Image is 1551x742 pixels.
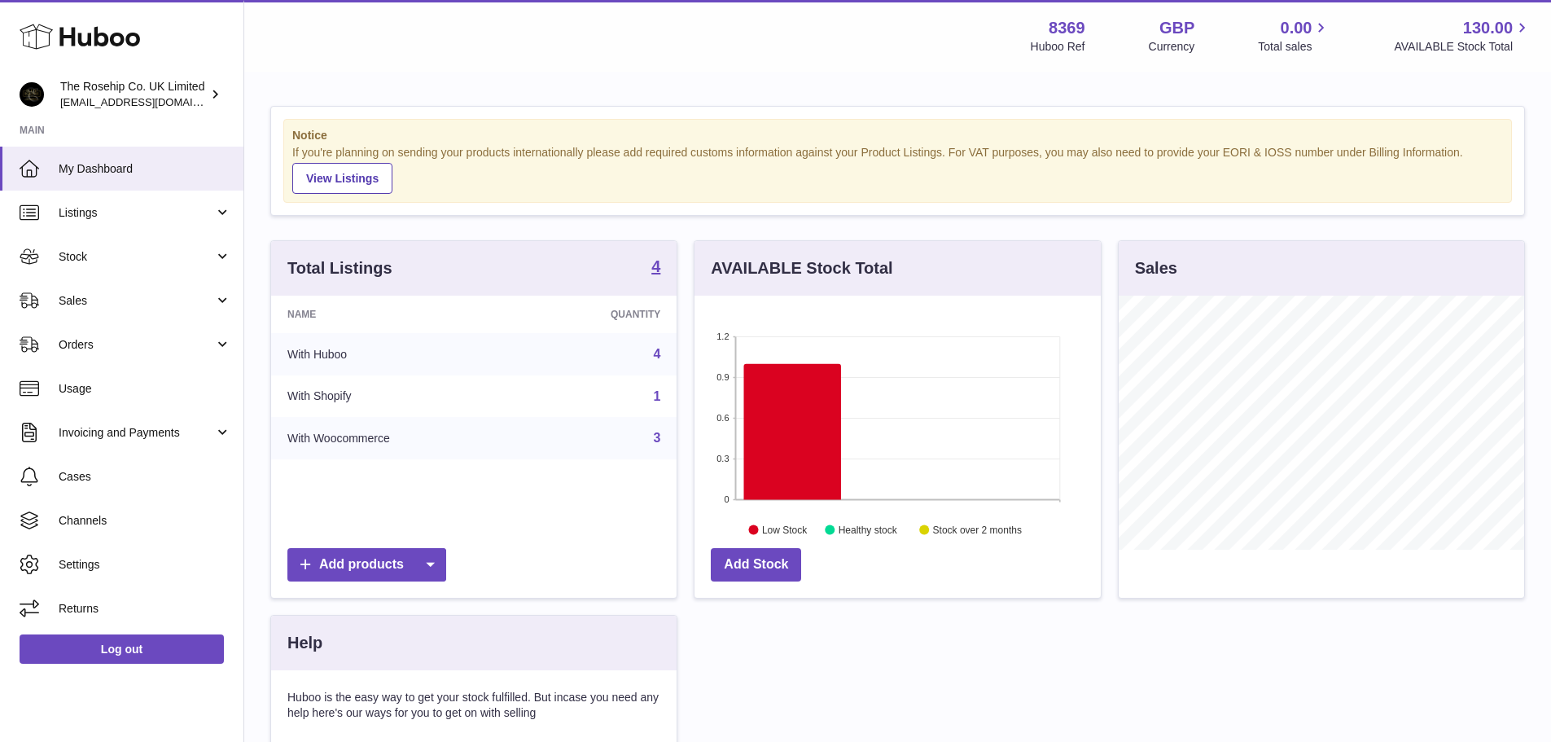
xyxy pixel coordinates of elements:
span: My Dashboard [59,161,231,177]
span: Returns [59,601,231,617]
a: Add products [287,548,446,582]
span: Channels [59,513,231,529]
span: Cases [59,469,231,485]
text: Healthy stock [839,524,898,535]
text: 0.6 [717,413,729,423]
strong: GBP [1159,17,1194,39]
text: 0.3 [717,454,729,463]
a: 0.00 Total sales [1258,17,1330,55]
td: With Huboo [271,333,523,375]
span: 130.00 [1463,17,1513,39]
span: [EMAIL_ADDRESS][DOMAIN_NAME] [60,95,239,108]
span: AVAILABLE Stock Total [1394,39,1531,55]
div: Currency [1149,39,1195,55]
text: 0 [725,494,729,504]
a: 1 [653,389,660,403]
p: Huboo is the easy way to get your stock fulfilled. But incase you need any help here's our ways f... [287,690,660,721]
td: With Shopify [271,375,523,418]
span: Settings [59,557,231,573]
strong: 8369 [1049,17,1085,39]
span: Sales [59,293,214,309]
h3: Sales [1135,257,1177,279]
span: Stock [59,249,214,265]
span: Total sales [1258,39,1330,55]
a: 4 [653,347,660,361]
th: Quantity [523,296,677,333]
text: 1.2 [717,331,729,341]
a: 4 [651,258,660,278]
img: internalAdmin-8369@internal.huboo.com [20,82,44,107]
th: Name [271,296,523,333]
span: Listings [59,205,214,221]
div: The Rosehip Co. UK Limited [60,79,207,110]
strong: Notice [292,128,1503,143]
text: Low Stock [762,524,808,535]
h3: Total Listings [287,257,392,279]
div: If you're planning on sending your products internationally please add required customs informati... [292,145,1503,194]
div: Huboo Ref [1031,39,1085,55]
a: 130.00 AVAILABLE Stock Total [1394,17,1531,55]
h3: AVAILABLE Stock Total [711,257,892,279]
text: Stock over 2 months [933,524,1022,535]
a: Log out [20,634,224,664]
td: With Woocommerce [271,417,523,459]
span: Invoicing and Payments [59,425,214,441]
span: Usage [59,381,231,397]
span: Orders [59,337,214,353]
span: 0.00 [1281,17,1312,39]
text: 0.9 [717,372,729,382]
a: View Listings [292,163,392,194]
h3: Help [287,632,322,654]
strong: 4 [651,258,660,274]
a: Add Stock [711,548,801,582]
a: 3 [653,431,660,445]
